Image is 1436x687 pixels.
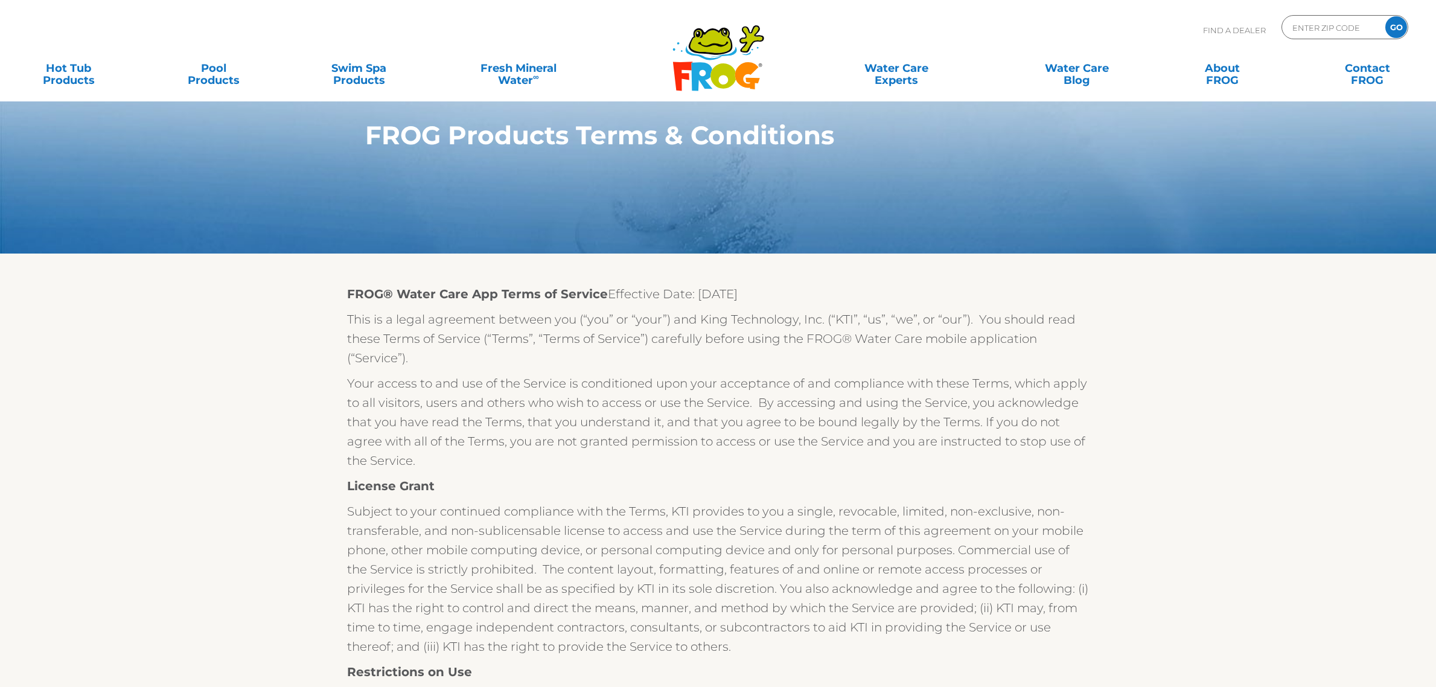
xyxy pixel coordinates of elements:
a: Fresh MineralWater∞ [448,56,589,80]
h1: FROG Products Terms & Conditions [365,121,1015,150]
p: This is a legal agreement between you (“you” or “your”) and King Technology, Inc. (“KTI”, “us”, “... [347,310,1090,368]
input: GO [1385,16,1407,38]
p: Subject to your continued compliance with the Terms, KTI provides to you a single, revocable, lim... [347,502,1090,656]
a: ContactFROG [1311,56,1424,80]
a: Hot TubProducts [12,56,125,80]
a: Swim SpaProducts [302,56,415,80]
strong: License Grant [347,479,435,493]
a: PoolProducts [158,56,270,80]
strong: FROG® Water Care App Terms of Service [347,287,608,301]
input: Zip Code Form [1291,19,1373,36]
a: Water CareBlog [1021,56,1134,80]
sup: ∞ [533,72,539,81]
a: AboutFROG [1166,56,1278,80]
p: Your access to and use of the Service is conditioned upon your acceptance of and compliance with ... [347,374,1090,470]
a: Water CareExperts [805,56,988,80]
strong: Restrictions on Use [347,665,472,679]
p: Find A Dealer [1203,15,1266,45]
p: Effective Date: [DATE] [347,284,1090,304]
